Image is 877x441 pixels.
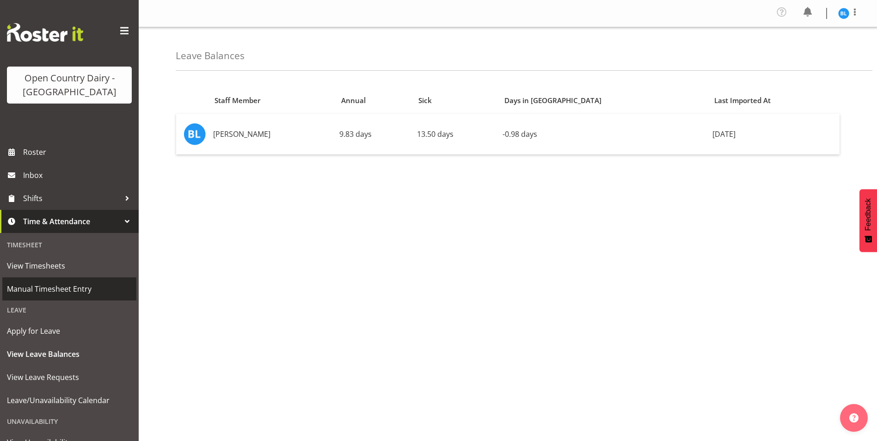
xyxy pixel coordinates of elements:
[341,95,408,106] div: Annual
[7,370,132,384] span: View Leave Requests
[23,168,134,182] span: Inbox
[176,50,245,61] h4: Leave Balances
[503,129,537,139] span: -0.98 days
[2,235,136,254] div: Timesheet
[859,189,877,252] button: Feedback - Show survey
[215,95,330,106] div: Staff Member
[339,129,372,139] span: 9.83 days
[7,23,83,42] img: Rosterit website logo
[417,129,454,139] span: 13.50 days
[7,259,132,273] span: View Timesheets
[2,366,136,389] a: View Leave Requests
[2,254,136,277] a: View Timesheets
[838,8,849,19] img: bruce-lind7400.jpg
[864,198,872,231] span: Feedback
[7,324,132,338] span: Apply for Leave
[2,319,136,343] a: Apply for Leave
[209,114,336,154] td: [PERSON_NAME]
[7,347,132,361] span: View Leave Balances
[2,343,136,366] a: View Leave Balances
[16,71,123,99] div: Open Country Dairy - [GEOGRAPHIC_DATA]
[2,389,136,412] a: Leave/Unavailability Calendar
[849,413,859,423] img: help-xxl-2.png
[23,145,134,159] span: Roster
[7,282,132,296] span: Manual Timesheet Entry
[7,393,132,407] span: Leave/Unavailability Calendar
[23,191,120,205] span: Shifts
[2,300,136,319] div: Leave
[714,95,834,106] div: Last Imported At
[2,412,136,431] div: Unavailability
[184,123,206,145] img: bruce-lind7400.jpg
[504,95,704,106] div: Days in [GEOGRAPHIC_DATA]
[712,129,736,139] span: [DATE]
[418,95,494,106] div: Sick
[2,277,136,300] a: Manual Timesheet Entry
[23,214,120,228] span: Time & Attendance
